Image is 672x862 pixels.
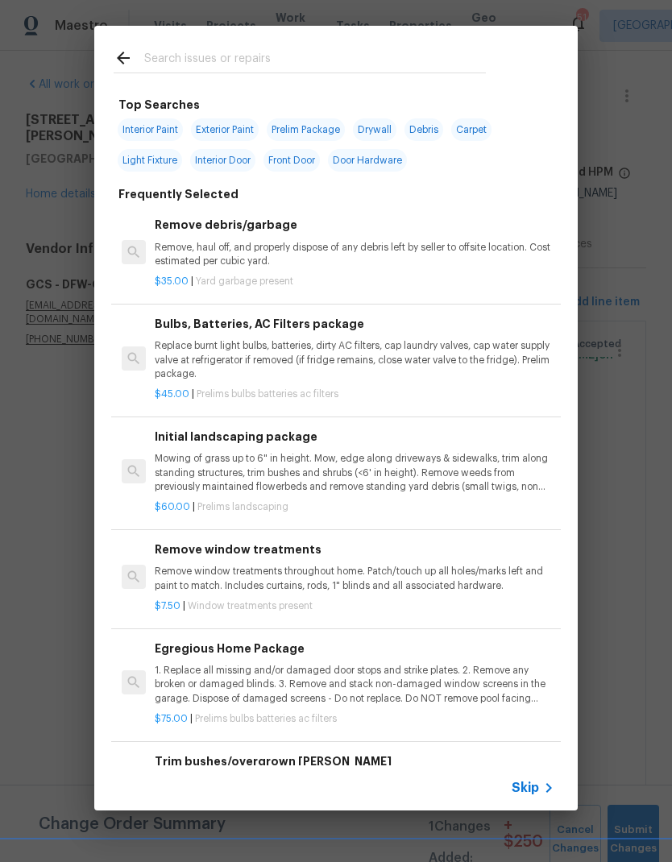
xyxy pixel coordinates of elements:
[404,118,443,141] span: Debris
[155,241,554,268] p: Remove, haul off, and properly dispose of any debris left by seller to offsite location. Cost est...
[267,118,345,141] span: Prelim Package
[197,502,288,512] span: Prelims landscaping
[155,640,554,657] h6: Egregious Home Package
[263,149,320,172] span: Front Door
[190,149,255,172] span: Interior Door
[155,315,554,333] h6: Bulbs, Batteries, AC Filters package
[144,48,486,73] input: Search issues or repairs
[197,389,338,399] span: Prelims bulbs batteries ac filters
[195,714,337,723] span: Prelims bulbs batteries ac filters
[196,276,293,286] span: Yard garbage present
[155,502,190,512] span: $60.00
[155,752,554,770] h6: Trim bushes/overgrown [PERSON_NAME]
[155,712,554,726] p: |
[155,714,188,723] span: $75.00
[118,96,200,114] h6: Top Searches
[188,601,313,611] span: Window treatments present
[118,185,239,203] h6: Frequently Selected
[451,118,492,141] span: Carpet
[155,276,189,286] span: $35.00
[155,389,189,399] span: $45.00
[155,500,554,514] p: |
[155,601,180,611] span: $7.50
[191,118,259,141] span: Exterior Paint
[118,149,182,172] span: Light Fixture
[155,428,554,446] h6: Initial landscaping package
[328,149,407,172] span: Door Hardware
[155,275,554,288] p: |
[155,599,554,613] p: |
[155,565,554,592] p: Remove window treatments throughout home. Patch/touch up all holes/marks left and paint to match....
[118,118,183,141] span: Interior Paint
[155,339,554,380] p: Replace burnt light bulbs, batteries, dirty AC filters, cap laundry valves, cap water supply valv...
[353,118,396,141] span: Drywall
[155,541,554,558] h6: Remove window treatments
[155,452,554,493] p: Mowing of grass up to 6" in height. Mow, edge along driveways & sidewalks, trim along standing st...
[155,216,554,234] h6: Remove debris/garbage
[155,664,554,705] p: 1. Replace all missing and/or damaged door stops and strike plates. 2. Remove any broken or damag...
[512,780,539,796] span: Skip
[155,387,554,401] p: |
